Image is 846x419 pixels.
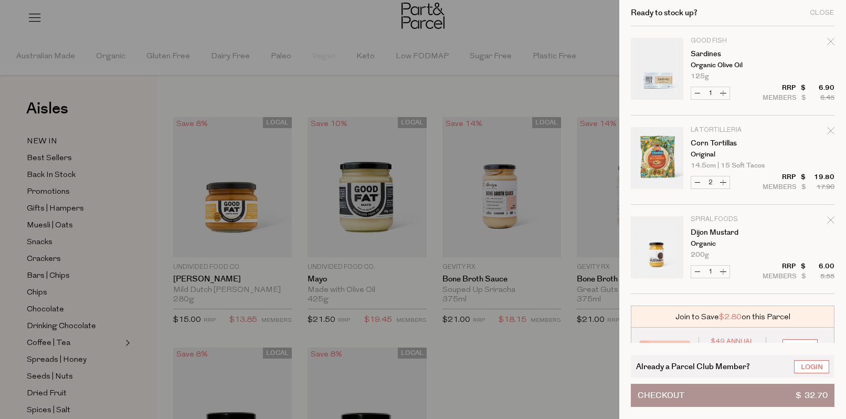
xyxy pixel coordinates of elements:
[691,38,772,44] p: Good Fish
[794,360,829,373] a: Login
[707,337,758,355] span: $49 Annual Membership
[631,9,697,17] h2: Ready to stock up?
[691,62,772,69] p: Organic Olive Oil
[636,360,750,372] span: Already a Parcel Club Member?
[827,215,834,229] div: Remove Dijon Mustard
[691,252,709,258] span: 200g
[631,384,834,407] button: Checkout$ 32.70
[691,127,772,133] p: La Tortilleria
[691,50,772,58] a: Sardines
[796,384,828,406] span: $ 32.70
[691,162,765,169] span: 14.5cm | 15 Soft Tacos
[691,240,772,247] p: Organic
[691,216,772,223] p: Spiral Foods
[827,36,834,50] div: Remove Sardines
[704,87,717,99] input: QTY Sardines
[719,311,742,322] span: $2.80
[704,266,717,278] input: QTY Dijon Mustard
[631,306,834,328] div: Join to Save on this Parcel
[782,339,818,352] input: ADD
[810,9,834,16] div: Close
[827,125,834,140] div: Remove Corn Tortillas
[691,140,772,147] a: Corn Tortillas
[638,384,684,406] span: Checkout
[691,151,772,158] p: Original
[691,73,709,80] span: 125g
[704,176,717,188] input: QTY Corn Tortillas
[691,229,772,236] a: Dijon Mustard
